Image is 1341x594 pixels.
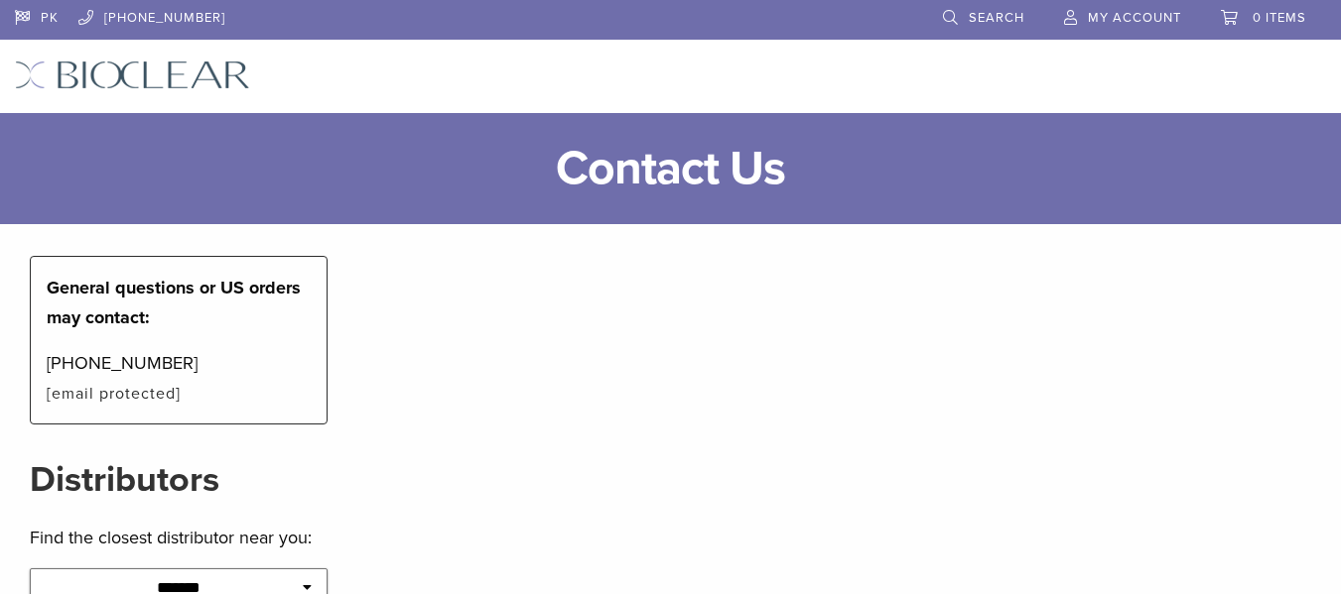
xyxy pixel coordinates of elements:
h2: Distributors [30,456,328,504]
span: 0 items [1253,10,1306,26]
span: Search [969,10,1024,26]
span: My Account [1088,10,1181,26]
a: [email protected] [47,384,181,404]
img: Bioclear [15,60,250,89]
p: [PHONE_NUMBER] [47,348,311,408]
p: Find the closest distributor near you: [30,523,328,552]
strong: General questions or US orders may contact: [47,277,301,328]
